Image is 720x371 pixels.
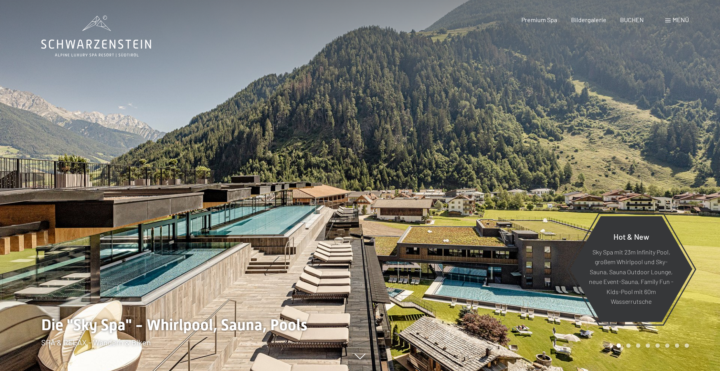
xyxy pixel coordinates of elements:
div: Carousel Page 3 [636,343,640,348]
p: Sky Spa mit 23m Infinity Pool, großem Whirlpool und Sky-Sauna, Sauna Outdoor Lounge, neue Event-S... [589,247,673,307]
div: Carousel Page 6 [665,343,669,348]
span: Menü [673,16,689,23]
div: Carousel Page 5 [655,343,660,348]
div: Carousel Page 1 (Current Slide) [617,343,621,348]
span: Hot & New [613,232,649,241]
div: Carousel Pagination [614,343,689,348]
a: Hot & New Sky Spa mit 23m Infinity Pool, großem Whirlpool und Sky-Sauna, Sauna Outdoor Lounge, ne... [570,216,693,322]
div: Carousel Page 8 [685,343,689,348]
a: BUCHEN [620,16,644,23]
a: Bildergalerie [571,16,606,23]
div: Carousel Page 2 [626,343,631,348]
div: Carousel Page 4 [646,343,650,348]
div: Carousel Page 7 [675,343,679,348]
a: Premium Spa [521,16,557,23]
